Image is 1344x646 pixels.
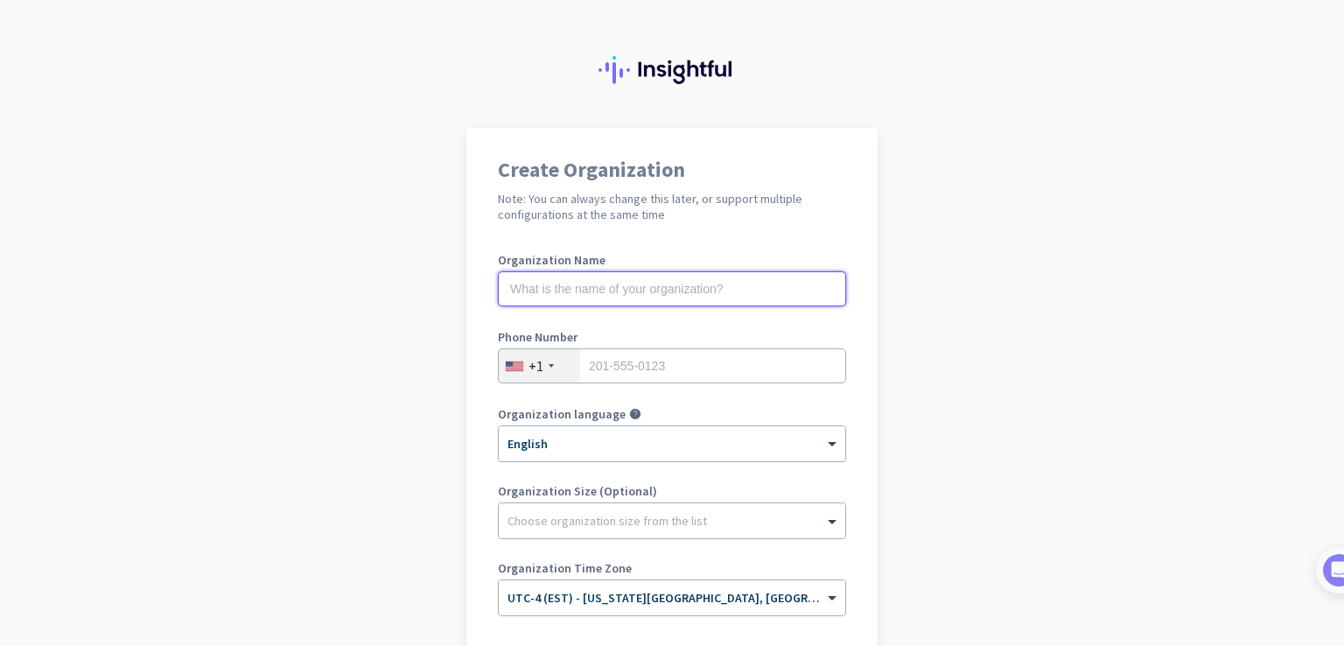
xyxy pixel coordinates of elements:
h1: Create Organization [498,159,846,180]
label: Organization Name [498,254,846,266]
input: What is the name of your organization? [498,271,846,306]
input: 201-555-0123 [498,348,846,383]
label: Phone Number [498,331,846,343]
i: help [629,408,641,420]
label: Organization Time Zone [498,562,846,574]
div: +1 [528,357,543,375]
h2: Note: You can always change this later, or support multiple configurations at the same time [498,191,846,222]
label: Organization Size (Optional) [498,485,846,497]
img: Insightful [598,56,745,84]
label: Organization language [498,408,626,420]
